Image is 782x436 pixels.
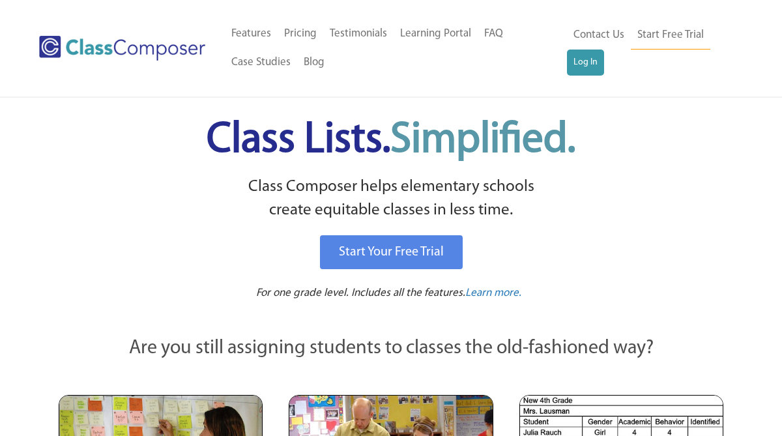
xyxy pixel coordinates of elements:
p: Class Composer helps elementary schools create equitable classes in less time. [57,175,725,223]
a: Learning Portal [394,20,478,48]
a: Log In [567,50,604,76]
a: Start Your Free Trial [320,235,463,269]
a: Start Free Trial [631,21,710,50]
a: Pricing [278,20,323,48]
a: Learn more. [465,285,521,302]
a: Blog [297,48,331,77]
nav: Header Menu [567,21,733,76]
p: Are you still assigning students to classes the old-fashioned way? [59,334,723,363]
nav: Header Menu [225,20,567,77]
img: Class Composer [39,36,205,60]
span: Learn more. [465,287,521,298]
span: Simplified. [390,119,575,162]
a: Features [225,20,278,48]
a: Case Studies [225,48,297,77]
a: Contact Us [567,21,631,50]
span: Class Lists. [207,119,575,162]
a: FAQ [478,20,510,48]
span: For one grade level. Includes all the features. [256,287,465,298]
span: Start Your Free Trial [339,246,444,259]
a: Testimonials [323,20,394,48]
